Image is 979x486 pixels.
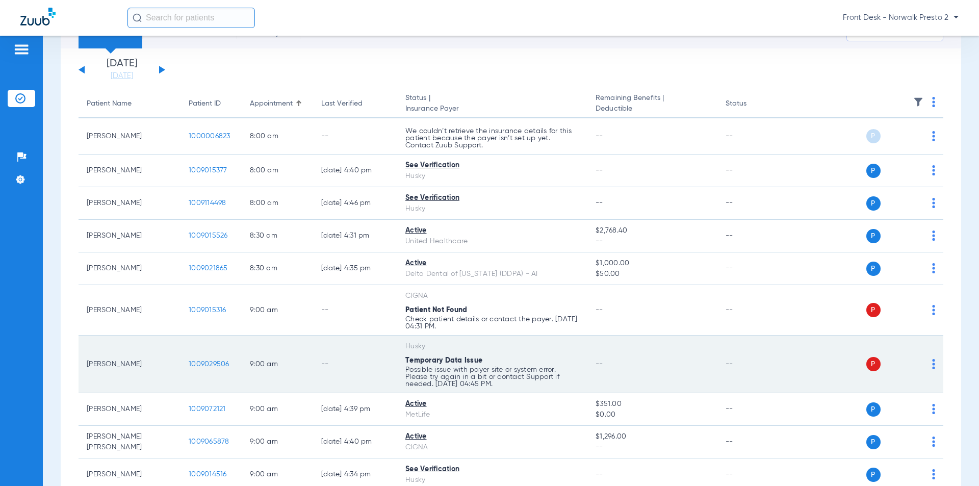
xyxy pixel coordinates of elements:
td: 8:30 AM [242,220,313,252]
img: group-dot-blue.svg [932,437,935,447]
span: P [866,164,881,178]
td: -- [313,118,397,155]
img: group-dot-blue.svg [932,231,935,241]
div: Patient ID [189,98,234,109]
span: -- [596,199,603,207]
td: -- [717,118,786,155]
td: [DATE] 4:31 PM [313,220,397,252]
span: -- [596,306,603,314]
span: P [866,262,881,276]
td: [DATE] 4:40 PM [313,426,397,458]
img: Search Icon [133,13,142,22]
span: -- [596,133,603,140]
img: Zuub Logo [20,8,56,25]
span: P [866,229,881,243]
span: 1009114498 [189,199,226,207]
td: -- [717,155,786,187]
div: Patient Name [87,98,172,109]
span: 1009029506 [189,361,229,368]
div: Husky [405,341,579,352]
div: Patient ID [189,98,221,109]
div: United Healthcare [405,236,579,247]
span: 1009015377 [189,167,227,174]
span: $50.00 [596,269,709,279]
td: [PERSON_NAME] [79,155,181,187]
span: Insurance Payer [405,104,579,114]
span: Temporary Data Issue [405,357,482,364]
td: -- [717,285,786,336]
span: -- [596,167,603,174]
input: Search for patients [127,8,255,28]
span: 1009015526 [189,232,228,239]
td: [PERSON_NAME] [79,118,181,155]
img: group-dot-blue.svg [932,305,935,315]
span: 1009014516 [189,471,227,478]
td: 9:00 AM [242,426,313,458]
div: CIGNA [405,442,579,453]
div: Active [405,225,579,236]
span: 1000006823 [189,133,230,140]
span: $1,296.00 [596,431,709,442]
td: [DATE] 4:39 PM [313,393,397,426]
div: Active [405,399,579,410]
span: Deductible [596,104,709,114]
span: P [866,357,881,371]
td: [PERSON_NAME] [79,285,181,336]
td: [PERSON_NAME] [79,393,181,426]
li: [DATE] [91,59,152,81]
td: [PERSON_NAME] [PERSON_NAME] [79,426,181,458]
td: [DATE] 4:40 PM [313,155,397,187]
td: -- [717,220,786,252]
div: Patient Name [87,98,132,109]
td: [DATE] 4:35 PM [313,252,397,285]
span: -- [596,471,603,478]
div: Husky [405,203,579,214]
td: -- [313,336,397,393]
iframe: Chat Widget [928,437,979,486]
span: P [866,435,881,449]
div: CIGNA [405,291,579,301]
div: Appointment [250,98,305,109]
span: P [866,196,881,211]
td: -- [717,426,786,458]
p: We couldn’t retrieve the insurance details for this patient because the payer isn’t set up yet. C... [405,127,579,149]
div: MetLife [405,410,579,420]
td: [PERSON_NAME] [79,336,181,393]
span: 1009015316 [189,306,226,314]
td: 9:00 AM [242,393,313,426]
span: $2,768.40 [596,225,709,236]
span: $0.00 [596,410,709,420]
span: -- [596,361,603,368]
td: [DATE] 4:46 PM [313,187,397,220]
span: Front Desk - Norwalk Presto 2 [843,13,959,23]
span: $351.00 [596,399,709,410]
span: $1,000.00 [596,258,709,269]
th: Remaining Benefits | [587,90,717,118]
img: group-dot-blue.svg [932,263,935,273]
td: -- [717,336,786,393]
div: Last Verified [321,98,363,109]
th: Status | [397,90,587,118]
div: Active [405,431,579,442]
p: Check patient details or contact the payer. [DATE] 04:31 PM. [405,316,579,330]
td: 9:00 AM [242,336,313,393]
span: P [866,468,881,482]
span: -- [596,442,709,453]
div: See Verification [405,193,579,203]
img: group-dot-blue.svg [932,198,935,208]
img: group-dot-blue.svg [932,165,935,175]
td: -- [717,393,786,426]
td: -- [717,187,786,220]
div: Delta Dental of [US_STATE] (DDPA) - AI [405,269,579,279]
td: 8:00 AM [242,118,313,155]
img: hamburger-icon [13,43,30,56]
div: Active [405,258,579,269]
td: 8:00 AM [242,155,313,187]
div: Last Verified [321,98,389,109]
span: P [866,303,881,317]
span: 1009072121 [189,405,226,413]
a: [DATE] [91,71,152,81]
td: [PERSON_NAME] [79,220,181,252]
img: group-dot-blue.svg [932,404,935,414]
